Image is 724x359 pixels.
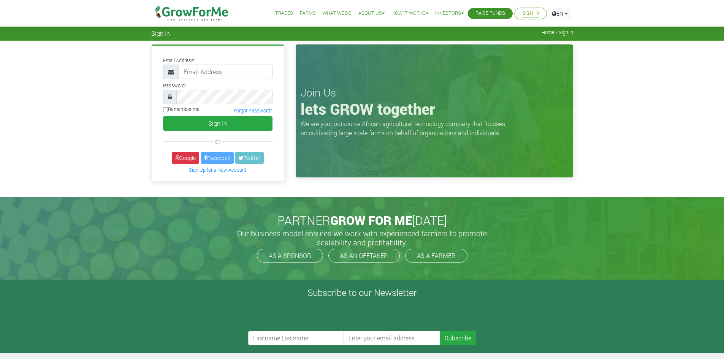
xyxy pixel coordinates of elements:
[248,331,345,345] input: Firstname Lastname
[542,30,573,35] span: Home / Sign In
[257,249,323,263] a: AS A SPONSOR
[151,30,170,37] span: Sign In
[189,167,246,173] a: Sign Up for a New Account
[10,287,714,298] h4: Subscribe to our Newsletter
[435,9,464,17] a: Investors
[234,108,272,114] a: Forgot Password?
[163,82,186,89] label: Password:
[248,301,364,331] iframe: reCAPTCHA
[405,249,467,263] a: AS A FARMER
[163,57,195,64] label: Email Address:
[328,249,400,263] a: AS AN OFFTAKER
[229,229,495,247] h5: Our business model ensures we work with experienced farmers to promote scalability and profitabil...
[475,9,505,17] a: Raise Funds
[163,106,200,113] label: Remember me
[301,119,510,138] p: We are your outsource African agricultural technology company that focuses on cultivating large s...
[391,9,428,17] a: How it Works
[300,9,316,17] a: Farms
[154,213,570,228] h2: PARTNER [DATE]
[358,9,385,17] a: About Us
[163,116,272,131] button: Sign In
[275,9,293,17] a: Trades
[301,100,568,118] h1: lets GROW together
[548,8,571,19] a: EN
[163,107,168,112] input: Remember me
[179,65,272,79] input: Email Address
[163,137,272,146] div: or
[330,212,412,228] span: GROW FOR ME
[172,152,199,164] a: Google
[344,331,440,345] input: Enter your email address
[522,9,539,17] a: Sign In
[323,9,352,17] a: What We Do
[440,331,476,345] button: Subscribe
[301,86,568,99] h3: Join Us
